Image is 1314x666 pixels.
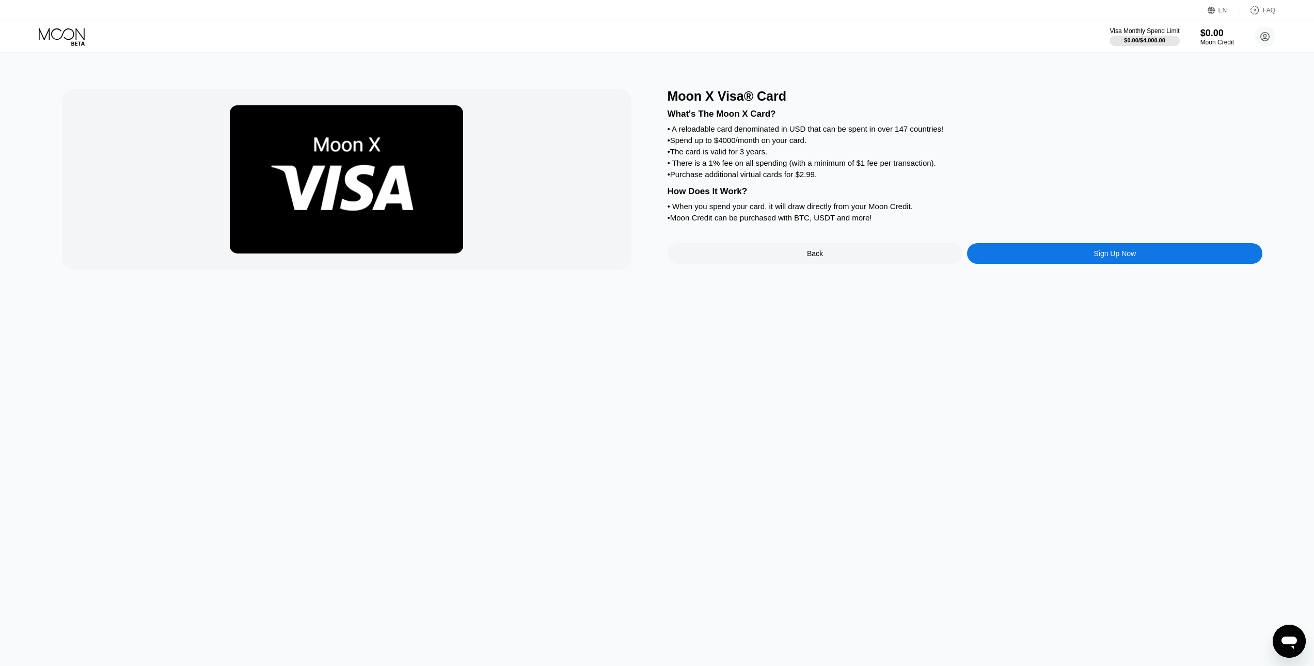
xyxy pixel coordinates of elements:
div: • When you spend your card, it will draw directly from your Moon Credit. [668,202,1263,211]
div: • Spend up to $4000/month on your card. [668,136,1263,145]
div: What's The Moon X Card? [668,109,1263,119]
div: FAQ [1239,5,1275,15]
div: • Moon Credit can be purchased with BTC, USDT and more! [668,213,1263,222]
iframe: Button to launch messaging window [1273,625,1306,658]
div: $0.00Moon Credit [1200,28,1234,46]
div: Back [668,243,963,264]
div: Back [807,249,823,258]
div: • There is a 1% fee on all spending (with a minimum of $1 fee per transaction). [668,158,1263,167]
div: Sign Up Now [967,243,1262,264]
div: Moon X Visa® Card [668,89,1263,104]
div: • The card is valid for 3 years. [668,147,1263,156]
div: Visa Monthly Spend Limit [1110,27,1179,35]
div: Moon Credit [1200,39,1234,46]
div: EN [1208,5,1239,15]
div: How Does It Work? [668,186,1263,197]
div: Sign Up Now [1094,249,1136,258]
div: FAQ [1263,7,1275,14]
div: EN [1218,7,1227,14]
div: • A reloadable card denominated in USD that can be spent in over 147 countries! [668,124,1263,133]
div: $0.00 [1200,28,1234,39]
div: Visa Monthly Spend Limit$0.00/$4,000.00 [1110,27,1179,46]
div: $0.00 / $4,000.00 [1124,37,1165,43]
div: • Purchase additional virtual cards for $2.99. [668,170,1263,179]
